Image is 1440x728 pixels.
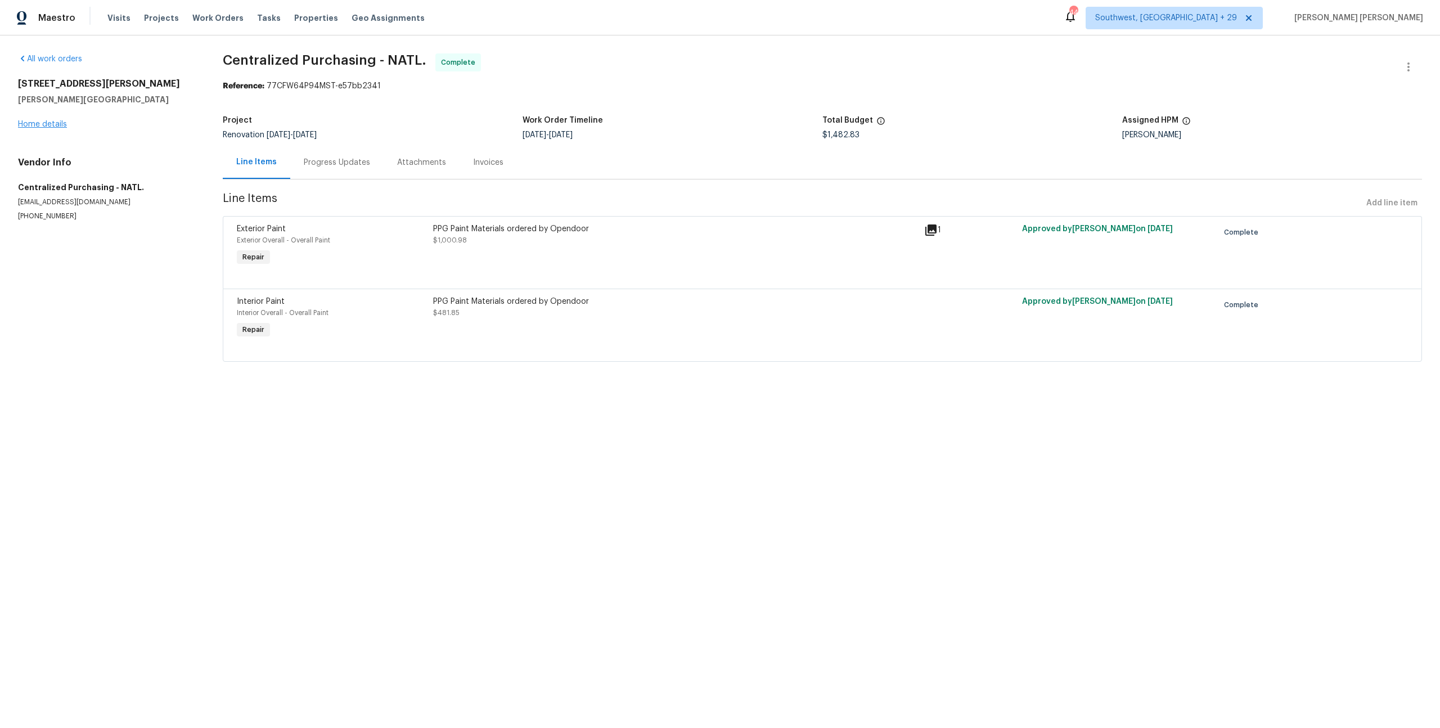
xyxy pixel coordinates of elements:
span: Repair [238,324,269,335]
span: Complete [441,57,480,68]
span: Line Items [223,193,1362,214]
p: [EMAIL_ADDRESS][DOMAIN_NAME] [18,197,196,207]
span: - [523,131,573,139]
span: The total cost of line items that have been proposed by Opendoor. This sum includes line items th... [876,116,885,131]
h5: Assigned HPM [1122,116,1178,124]
div: Line Items [236,156,277,168]
div: PPG Paint Materials ordered by Opendoor [433,296,917,307]
span: [DATE] [523,131,546,139]
a: All work orders [18,55,82,63]
span: Projects [144,12,179,24]
h2: [STREET_ADDRESS][PERSON_NAME] [18,78,196,89]
span: [DATE] [293,131,317,139]
span: $481.85 [433,309,460,316]
div: Invoices [473,157,503,168]
span: Centralized Purchasing - NATL. [223,53,426,67]
div: [PERSON_NAME] [1122,131,1422,139]
span: $1,000.98 [433,237,467,244]
span: Complete [1224,299,1263,311]
span: [PERSON_NAME] [PERSON_NAME] [1290,12,1423,24]
span: Exterior Overall - Overall Paint [237,237,330,244]
span: Visits [107,12,130,24]
h5: Centralized Purchasing - NATL. [18,182,196,193]
div: 1 [924,223,1015,237]
h5: Project [223,116,252,124]
div: Progress Updates [304,157,370,168]
span: Work Orders [192,12,244,24]
span: Repair [238,251,269,263]
span: Properties [294,12,338,24]
span: [DATE] [1147,225,1173,233]
span: Approved by [PERSON_NAME] on [1022,298,1173,305]
span: Southwest, [GEOGRAPHIC_DATA] + 29 [1095,12,1237,24]
span: Renovation [223,131,317,139]
h5: Work Order Timeline [523,116,603,124]
h5: Total Budget [822,116,873,124]
span: Interior Overall - Overall Paint [237,309,328,316]
span: Tasks [257,14,281,22]
span: Exterior Paint [237,225,286,233]
p: [PHONE_NUMBER] [18,212,196,221]
span: Maestro [38,12,75,24]
span: Complete [1224,227,1263,238]
h4: Vendor Info [18,157,196,168]
span: [DATE] [1147,298,1173,305]
div: 449 [1069,7,1077,18]
div: PPG Paint Materials ordered by Opendoor [433,223,917,235]
h5: [PERSON_NAME][GEOGRAPHIC_DATA] [18,94,196,105]
div: 77CFW64P94MST-e57bb2341 [223,80,1422,92]
span: [DATE] [549,131,573,139]
div: Attachments [397,157,446,168]
span: - [267,131,317,139]
a: Home details [18,120,67,128]
span: $1,482.83 [822,131,859,139]
span: Geo Assignments [352,12,425,24]
span: The hpm assigned to this work order. [1182,116,1191,131]
span: [DATE] [267,131,290,139]
span: Approved by [PERSON_NAME] on [1022,225,1173,233]
span: Interior Paint [237,298,285,305]
b: Reference: [223,82,264,90]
